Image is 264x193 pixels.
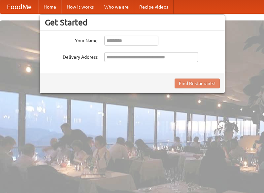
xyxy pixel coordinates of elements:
a: Home [38,0,61,14]
button: Find Restaurants! [175,79,220,88]
a: Recipe videos [134,0,174,14]
a: FoodMe [0,0,38,14]
a: Who we are [99,0,134,14]
h3: Get Started [45,17,220,27]
a: How it works [61,0,99,14]
label: Your Name [45,36,98,44]
label: Delivery Address [45,52,98,60]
